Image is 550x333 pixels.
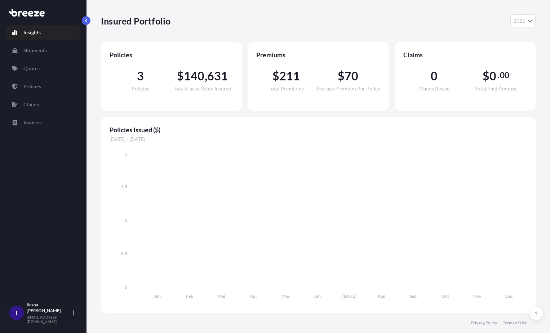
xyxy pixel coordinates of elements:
tspan: Dec [505,293,513,299]
span: 00 [500,72,509,78]
span: I [15,309,18,316]
a: Privacy Policy [471,320,497,326]
span: Total Cargo Value Insured [174,86,231,91]
span: . [497,72,499,78]
span: 0 [431,70,438,82]
tspan: 1 [125,217,127,223]
span: 2025 [514,17,525,25]
span: 3 [137,70,144,82]
p: Ileana [PERSON_NAME] [27,302,71,314]
a: Shipments [6,43,80,58]
p: Insights [23,29,41,36]
span: Total Premiums [269,86,304,91]
p: Invoices [23,119,42,126]
tspan: 0 [125,284,127,290]
span: Average Premium Per Policy [316,86,380,91]
p: Insured Portfolio [101,15,170,27]
tspan: 0.5 [121,251,127,256]
a: Insights [6,25,80,40]
tspan: Sep [410,293,417,299]
tspan: May [281,293,290,299]
span: $ [483,70,489,82]
a: Invoices [6,115,80,130]
span: 70 [345,70,358,82]
tspan: Jan [154,293,161,299]
tspan: Oct [442,293,449,299]
span: Claims [403,50,527,59]
p: Quotes [23,65,40,72]
span: $ [177,70,184,82]
a: Quotes [6,61,80,76]
span: , [205,70,207,82]
tspan: [DATE] [342,293,356,299]
button: Year Selector [510,14,536,27]
a: Claims [6,97,80,112]
span: 631 [207,70,228,82]
span: 0 [489,70,496,82]
span: Total Paid Amount [475,86,517,91]
span: $ [338,70,345,82]
span: Policies Issued ($) [110,125,527,134]
tspan: Mar [218,293,226,299]
tspan: Aug [377,293,386,299]
a: Policies [6,79,80,94]
tspan: Jun [314,293,321,299]
tspan: 1.5 [121,184,127,189]
span: $ [272,70,279,82]
p: Claims [23,101,39,108]
p: Shipments [23,47,47,54]
tspan: Feb [186,293,193,299]
p: [EMAIL_ADDRESS][DOMAIN_NAME] [27,315,71,324]
p: Policies [23,83,41,90]
tspan: Apr [250,293,257,299]
span: Policies [132,86,149,91]
tspan: 2 [125,152,127,157]
span: 140 [184,70,205,82]
a: Terms of Use [503,320,527,326]
span: [DATE] - [DATE] [110,136,527,143]
span: Policies [110,50,233,59]
tspan: Nov [473,293,482,299]
span: Claims Raised [418,86,450,91]
span: Premiums [256,50,380,59]
span: 211 [279,70,300,82]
